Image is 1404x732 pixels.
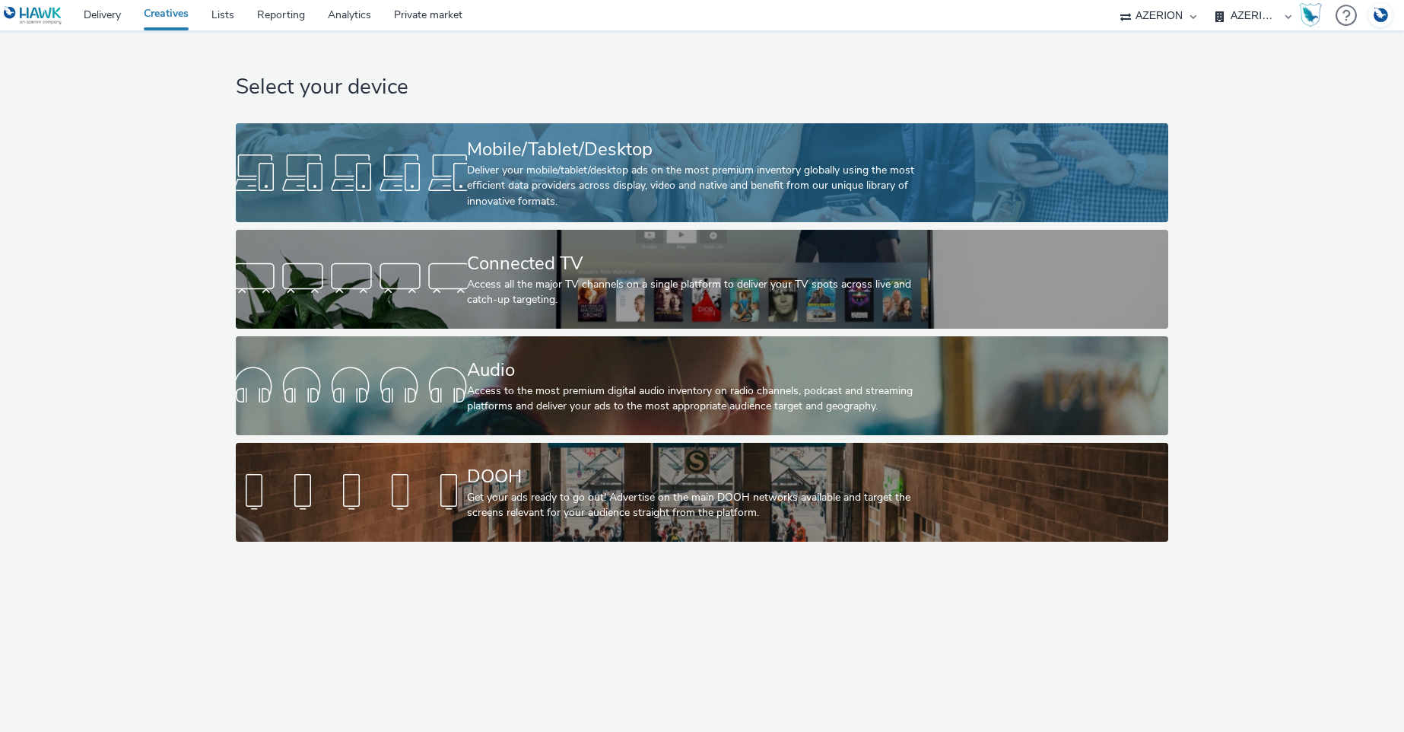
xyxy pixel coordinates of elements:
[467,136,930,163] div: Mobile/Tablet/Desktop
[1299,3,1328,27] a: Hawk Academy
[236,230,1168,329] a: Connected TVAccess all the major TV channels on a single platform to deliver your TV spots across...
[4,6,62,25] img: undefined Logo
[236,336,1168,435] a: AudioAccess to the most premium digital audio inventory on radio channels, podcast and streaming ...
[467,490,930,521] div: Get your ads ready to go out! Advertise on the main DOOH networks available and target the screen...
[467,463,930,490] div: DOOH
[236,123,1168,222] a: Mobile/Tablet/DesktopDeliver your mobile/tablet/desktop ads on the most premium inventory globall...
[1299,3,1322,27] img: Hawk Academy
[236,73,1168,102] h1: Select your device
[1369,3,1392,28] img: Account DE
[236,443,1168,542] a: DOOHGet your ads ready to go out! Advertise on the main DOOH networks available and target the sc...
[467,250,930,277] div: Connected TV
[467,277,930,308] div: Access all the major TV channels on a single platform to deliver your TV spots across live and ca...
[467,357,930,384] div: Audio
[467,384,930,415] div: Access to the most premium digital audio inventory on radio channels, podcast and streaming platf...
[467,163,930,209] div: Deliver your mobile/tablet/desktop ads on the most premium inventory globally using the most effi...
